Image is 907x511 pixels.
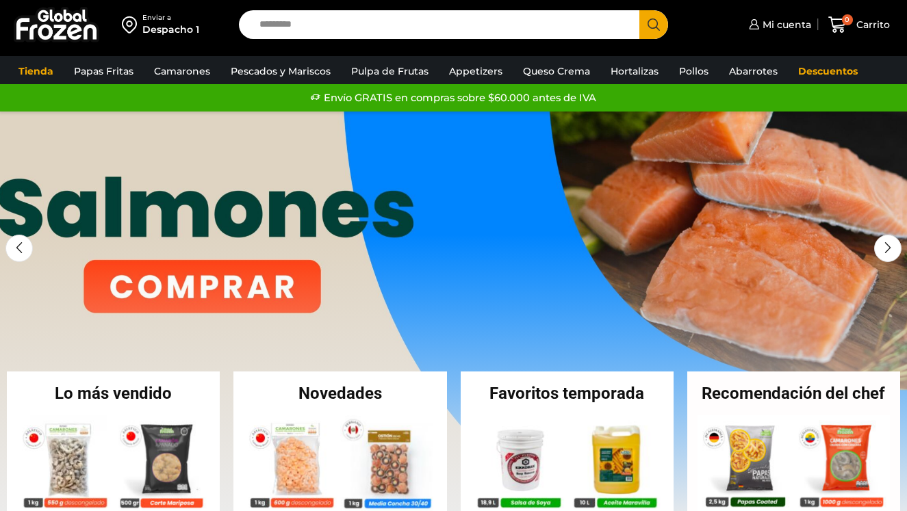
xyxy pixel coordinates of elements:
[344,58,435,84] a: Pulpa de Frutas
[825,9,893,41] a: 0 Carrito
[759,18,811,31] span: Mi cuenta
[142,23,199,36] div: Despacho 1
[722,58,784,84] a: Abarrotes
[842,14,853,25] span: 0
[853,18,890,31] span: Carrito
[67,58,140,84] a: Papas Fritas
[233,385,446,402] h2: Novedades
[745,11,811,38] a: Mi cuenta
[687,385,900,402] h2: Recomendación del chef
[142,13,199,23] div: Enviar a
[442,58,509,84] a: Appetizers
[791,58,865,84] a: Descuentos
[5,235,33,262] div: Previous slide
[672,58,715,84] a: Pollos
[147,58,217,84] a: Camarones
[639,10,668,39] button: Search button
[874,235,902,262] div: Next slide
[122,13,142,36] img: address-field-icon.svg
[224,58,337,84] a: Pescados y Mariscos
[516,58,597,84] a: Queso Crema
[461,385,674,402] h2: Favoritos temporada
[604,58,665,84] a: Hortalizas
[7,385,220,402] h2: Lo más vendido
[12,58,60,84] a: Tienda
